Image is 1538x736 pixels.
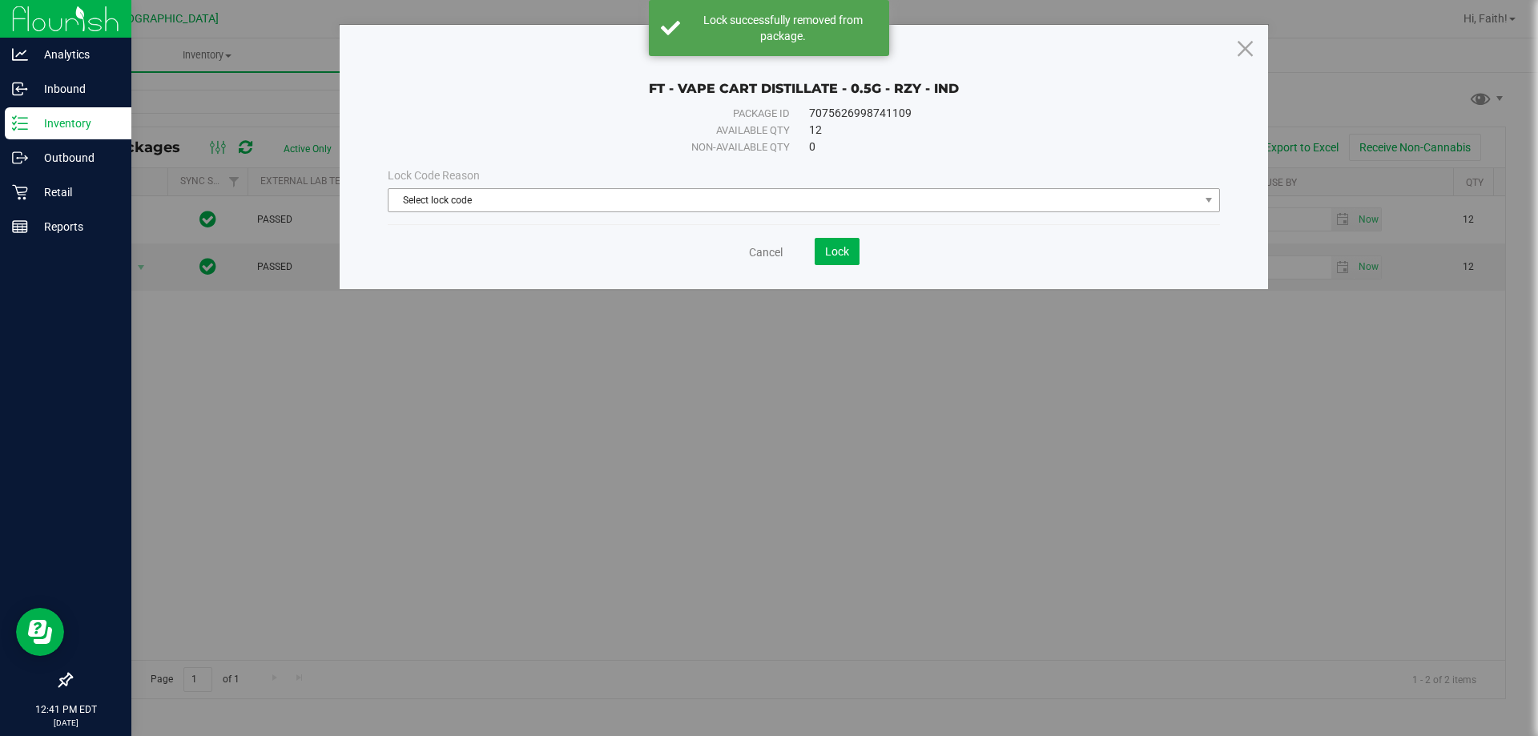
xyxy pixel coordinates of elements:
a: Cancel [749,244,783,260]
inline-svg: Analytics [12,46,28,62]
p: Inbound [28,79,124,99]
inline-svg: Inbound [12,81,28,97]
iframe: Resource center [16,608,64,656]
inline-svg: Retail [12,184,28,200]
p: Reports [28,217,124,236]
div: Available qty [424,123,790,139]
inline-svg: Reports [12,219,28,235]
inline-svg: Outbound [12,150,28,166]
p: Retail [28,183,124,202]
span: Select lock code [389,189,1199,211]
div: Package ID [424,106,790,122]
div: 7075626998741109 [809,105,1184,122]
div: 12 [809,122,1184,139]
div: FT - VAPE CART DISTILLATE - 0.5G - RZY - IND [388,57,1220,97]
p: [DATE] [7,717,124,729]
div: Non-available qty [424,139,790,155]
p: Inventory [28,114,124,133]
p: Outbound [28,148,124,167]
button: Lock [815,238,860,265]
span: select [1199,189,1219,211]
div: Lock successfully removed from package. [689,12,877,44]
span: Lock [825,245,849,258]
p: 12:41 PM EDT [7,702,124,717]
inline-svg: Inventory [12,115,28,131]
span: Lock Code Reason [388,169,480,182]
div: 0 [809,139,1184,155]
p: Analytics [28,45,124,64]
